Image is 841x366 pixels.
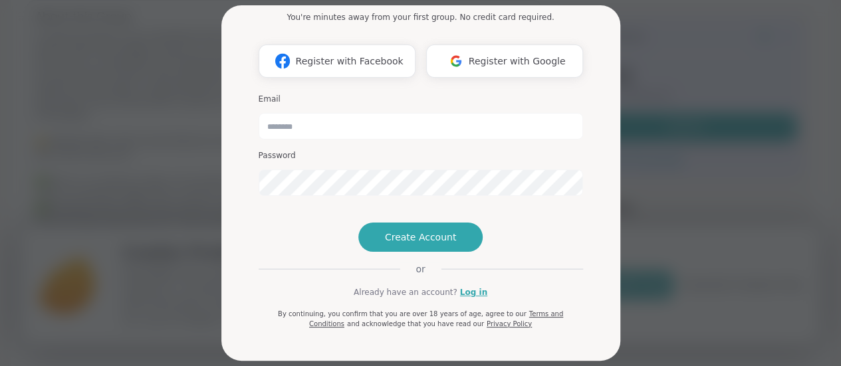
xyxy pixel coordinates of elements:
span: Already have an account? [354,286,457,298]
span: Register with Facebook [295,54,403,68]
button: Create Account [358,223,483,252]
button: Register with Google [426,45,583,78]
span: Create Account [385,230,457,244]
a: Terms and Conditions [309,310,563,327]
span: and acknowledge that you have read our [347,320,484,327]
img: ShareWell Logomark [443,48,469,73]
h3: Password [259,150,583,161]
span: or [400,262,441,276]
a: Log in [460,286,487,298]
h3: Email [259,94,583,105]
img: ShareWell Logomark [270,48,295,73]
span: By continuing, you confirm that you are over 18 years of age, agree to our [278,310,527,318]
button: Register with Facebook [259,45,416,78]
a: Privacy Policy [487,320,532,327]
span: Register with Google [469,54,566,68]
p: You're minutes away from your first group. No credit card required. [287,11,554,23]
